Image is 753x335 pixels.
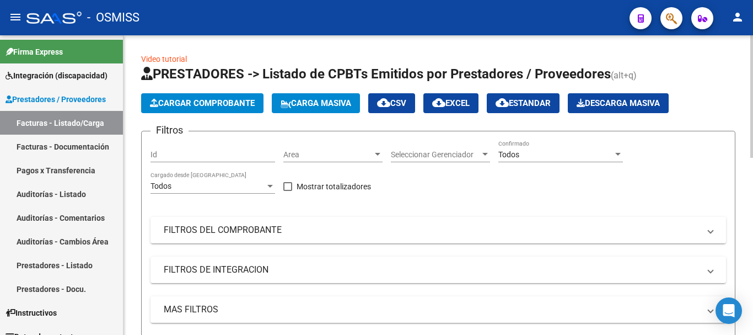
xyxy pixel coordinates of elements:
button: Cargar Comprobante [141,93,263,113]
span: Integración (discapacidad) [6,70,107,82]
span: Todos [150,182,171,190]
span: CSV [377,98,406,108]
span: EXCEL [432,98,470,108]
span: - OSMISS [87,6,139,30]
span: Todos [498,150,519,159]
span: Cargar Comprobante [150,98,255,108]
app-download-masive: Descarga masiva de comprobantes (adjuntos) [568,93,669,113]
button: Estandar [487,93,560,113]
span: Mostrar totalizadores [297,180,371,193]
button: EXCEL [423,93,478,113]
span: Descarga Masiva [577,98,660,108]
mat-icon: cloud_download [377,96,390,109]
mat-icon: menu [9,10,22,24]
h3: Filtros [150,123,189,138]
mat-icon: cloud_download [432,96,445,109]
span: Seleccionar Gerenciador [391,150,480,159]
mat-expansion-panel-header: MAS FILTROS [150,296,726,323]
mat-expansion-panel-header: FILTROS DE INTEGRACION [150,257,726,283]
mat-panel-title: FILTROS DE INTEGRACION [164,264,700,276]
a: Video tutorial [141,55,187,63]
mat-panel-title: MAS FILTROS [164,304,700,316]
mat-panel-title: FILTROS DEL COMPROBANTE [164,224,700,236]
button: Descarga Masiva [568,93,669,113]
span: PRESTADORES -> Listado de CPBTs Emitidos por Prestadores / Proveedores [141,66,611,82]
span: Prestadores / Proveedores [6,93,106,105]
span: Firma Express [6,46,63,58]
span: Area [283,150,373,159]
span: Carga Masiva [281,98,351,108]
span: Instructivos [6,307,57,319]
span: (alt+q) [611,70,637,81]
button: CSV [368,93,415,113]
mat-icon: person [731,10,744,24]
button: Carga Masiva [272,93,360,113]
div: Open Intercom Messenger [716,297,742,324]
mat-expansion-panel-header: FILTROS DEL COMPROBANTE [150,217,726,243]
span: Estandar [496,98,551,108]
mat-icon: cloud_download [496,96,509,109]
